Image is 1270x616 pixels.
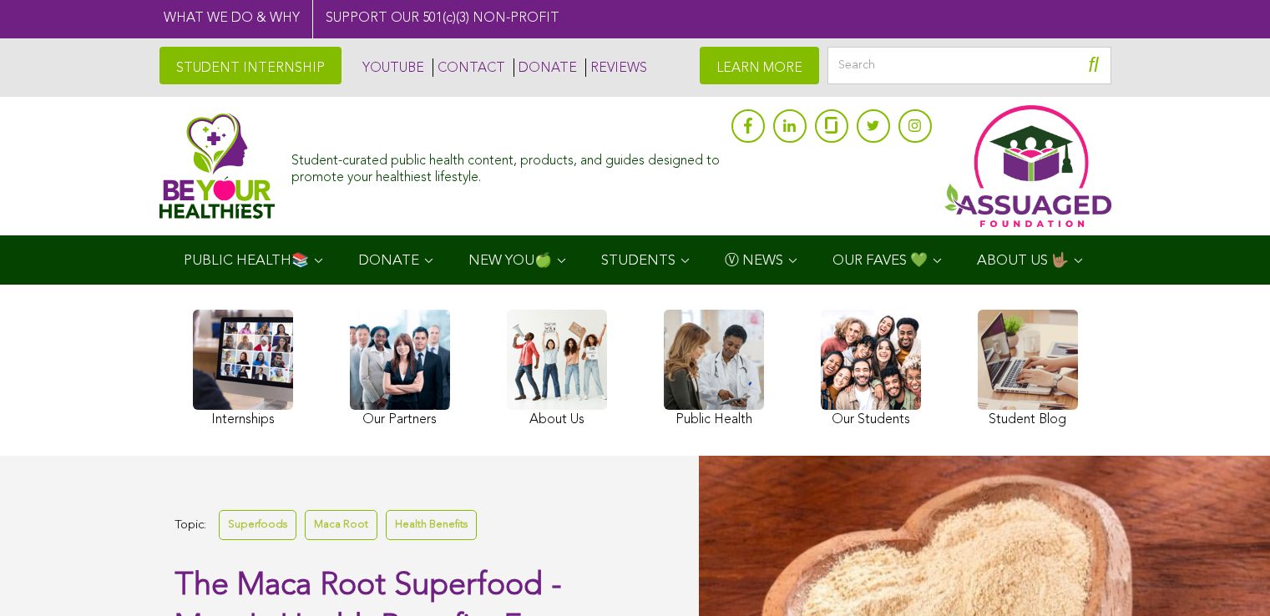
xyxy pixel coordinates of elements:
span: STUDENTS [601,254,675,268]
span: PUBLIC HEALTH📚 [184,254,309,268]
a: Maca Root [305,510,377,539]
div: Student-curated public health content, products, and guides designed to promote your healthiest l... [291,145,722,185]
span: Ⓥ NEWS [725,254,783,268]
span: ABOUT US 🤟🏽 [977,254,1069,268]
iframe: Chat Widget [1187,536,1270,616]
span: DONATE [358,254,419,268]
div: Navigation Menu [159,235,1111,285]
img: glassdoor [825,117,837,134]
input: Search [827,47,1111,84]
a: YOUTUBE [358,58,424,77]
a: REVIEWS [585,58,647,77]
span: Topic: [175,514,206,537]
span: NEW YOU🍏 [468,254,552,268]
img: Assuaged App [944,105,1111,227]
span: OUR FAVES 💚 [832,254,928,268]
a: Health Benefits [386,510,477,539]
a: Superfoods [219,510,296,539]
img: Assuaged [159,113,276,219]
a: CONTACT [433,58,505,77]
a: STUDENT INTERNSHIP [159,47,342,84]
a: DONATE [514,58,577,77]
a: LEARN MORE [700,47,819,84]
